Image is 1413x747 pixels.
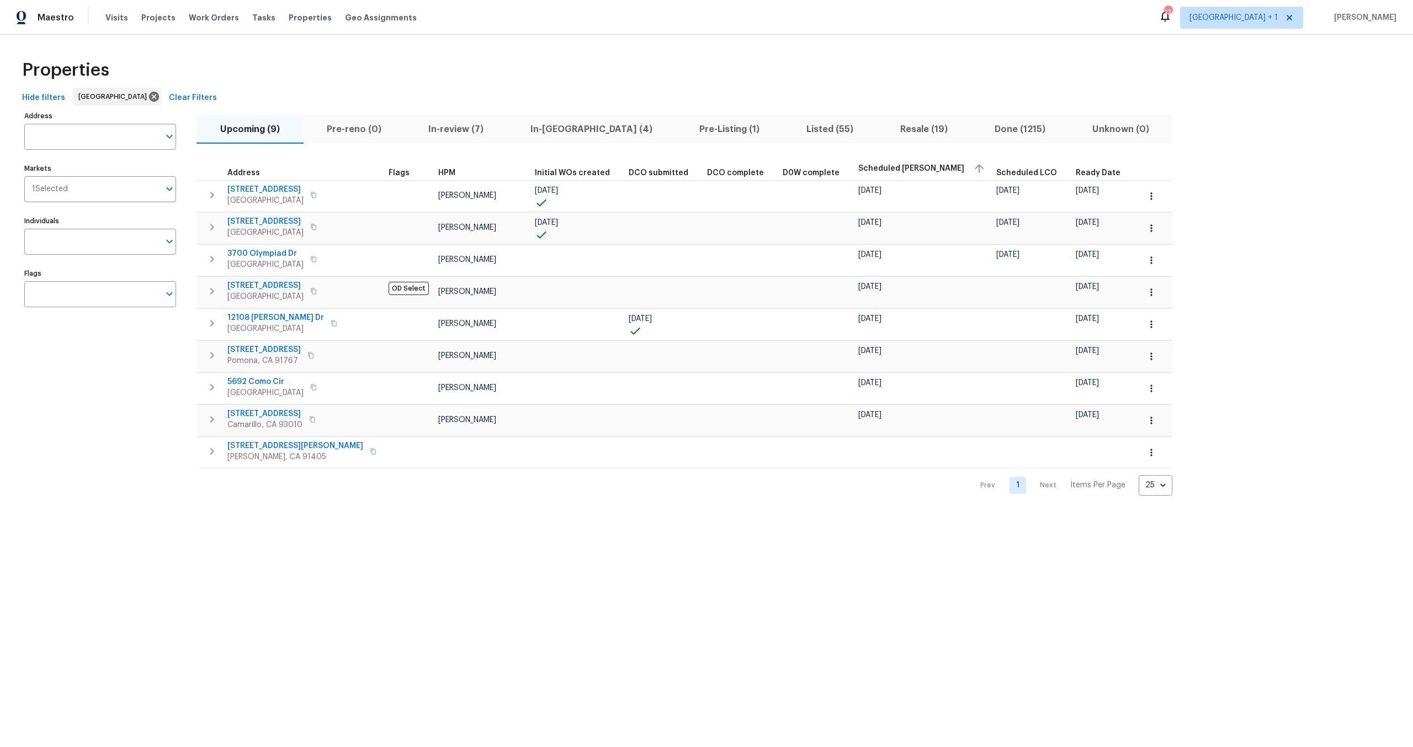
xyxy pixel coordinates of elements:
[438,384,496,392] span: [PERSON_NAME]
[169,91,217,105] span: Clear Filters
[162,286,177,302] button: Open
[227,280,304,291] span: [STREET_ADDRESS]
[996,219,1019,227] span: [DATE]
[164,88,221,108] button: Clear Filters
[996,187,1019,194] span: [DATE]
[389,169,410,177] span: Flags
[227,323,324,334] span: [GEOGRAPHIC_DATA]
[858,187,881,194] span: [DATE]
[513,122,669,137] span: In-[GEOGRAPHIC_DATA] (4)
[289,12,332,23] span: Properties
[18,88,70,108] button: Hide filters
[1076,379,1099,387] span: [DATE]
[1075,122,1166,137] span: Unknown (0)
[1330,12,1396,23] span: [PERSON_NAME]
[1076,315,1099,323] span: [DATE]
[438,288,496,296] span: [PERSON_NAME]
[227,248,304,259] span: 3700 Olympiad Dr
[1189,12,1278,23] span: [GEOGRAPHIC_DATA] + 1
[438,224,496,232] span: [PERSON_NAME]
[535,219,558,227] span: [DATE]
[189,12,239,23] span: Work Orders
[227,451,363,462] span: [PERSON_NAME], CA 91405
[162,129,177,144] button: Open
[1076,347,1099,355] span: [DATE]
[227,259,304,270] span: [GEOGRAPHIC_DATA]
[310,122,398,137] span: Pre-reno (0)
[1076,251,1099,259] span: [DATE]
[78,91,151,102] span: [GEOGRAPHIC_DATA]
[227,344,301,355] span: [STREET_ADDRESS]
[141,12,176,23] span: Projects
[707,169,764,177] span: DCO complete
[629,169,688,177] span: DCO submitted
[24,270,176,277] label: Flags
[73,88,161,106] div: [GEOGRAPHIC_DATA]
[227,291,304,302] span: [GEOGRAPHIC_DATA]
[858,219,881,227] span: [DATE]
[1076,283,1099,291] span: [DATE]
[1076,411,1099,419] span: [DATE]
[227,419,302,430] span: Camarillo, CA 93010
[252,14,275,22] span: Tasks
[438,256,496,264] span: [PERSON_NAME]
[858,165,964,172] span: Scheduled [PERSON_NAME]
[1070,480,1125,491] p: Items Per Page
[1164,7,1172,18] div: 13
[1139,471,1172,499] div: 25
[227,387,304,398] span: [GEOGRAPHIC_DATA]
[411,122,500,137] span: In-review (7)
[970,475,1172,496] nav: Pagination Navigation
[22,91,65,105] span: Hide filters
[1076,169,1120,177] span: Ready Date
[1076,187,1099,194] span: [DATE]
[162,181,177,197] button: Open
[227,216,304,227] span: [STREET_ADDRESS]
[629,315,652,323] span: [DATE]
[22,65,109,76] span: Properties
[203,122,296,137] span: Upcoming (9)
[227,355,301,366] span: Pomona, CA 91767
[1076,219,1099,227] span: [DATE]
[227,169,260,177] span: Address
[227,184,304,195] span: [STREET_ADDRESS]
[438,352,496,360] span: [PERSON_NAME]
[24,218,176,224] label: Individuals
[389,282,429,295] span: OD Select
[789,122,870,137] span: Listed (55)
[858,411,881,419] span: [DATE]
[996,169,1057,177] span: Scheduled LCO
[858,379,881,387] span: [DATE]
[858,251,881,259] span: [DATE]
[105,12,128,23] span: Visits
[227,312,324,323] span: 12108 [PERSON_NAME] Dr
[883,122,964,137] span: Resale (19)
[438,192,496,199] span: [PERSON_NAME]
[24,165,176,172] label: Markets
[783,169,840,177] span: D0W complete
[227,195,304,206] span: [GEOGRAPHIC_DATA]
[858,315,881,323] span: [DATE]
[227,440,363,451] span: [STREET_ADDRESS][PERSON_NAME]
[438,416,496,424] span: [PERSON_NAME]
[345,12,417,23] span: Geo Assignments
[38,12,74,23] span: Maestro
[996,251,1019,259] span: [DATE]
[978,122,1062,137] span: Done (1215)
[858,283,881,291] span: [DATE]
[162,234,177,249] button: Open
[682,122,776,137] span: Pre-Listing (1)
[858,347,881,355] span: [DATE]
[438,320,496,328] span: [PERSON_NAME]
[535,187,558,194] span: [DATE]
[438,169,455,177] span: HPM
[227,376,304,387] span: 5692 Como Cir
[1010,477,1026,494] a: Goto page 1
[535,169,610,177] span: Initial WOs created
[227,408,302,419] span: [STREET_ADDRESS]
[227,227,304,238] span: [GEOGRAPHIC_DATA]
[24,113,176,119] label: Address
[32,185,68,194] span: 1 Selected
